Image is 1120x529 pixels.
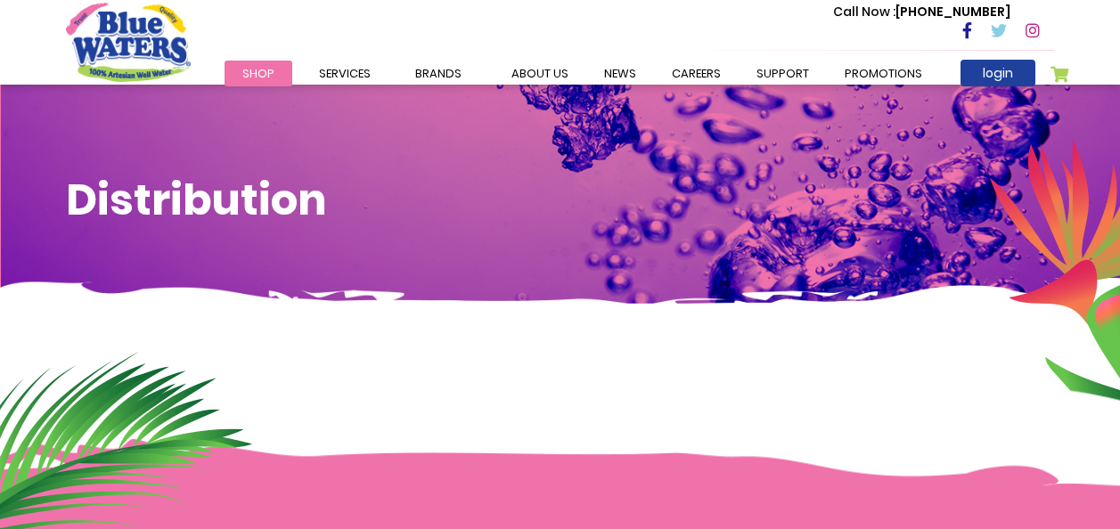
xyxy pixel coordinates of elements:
[833,3,895,20] span: Call Now :
[827,61,940,86] a: Promotions
[66,175,1055,226] h1: Distribution
[586,61,654,86] a: News
[242,65,274,82] span: Shop
[319,65,371,82] span: Services
[739,61,827,86] a: support
[833,3,1010,21] p: [PHONE_NUMBER]
[494,61,586,86] a: about us
[654,61,739,86] a: careers
[415,65,462,82] span: Brands
[961,60,1035,86] a: login
[66,3,191,81] a: store logo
